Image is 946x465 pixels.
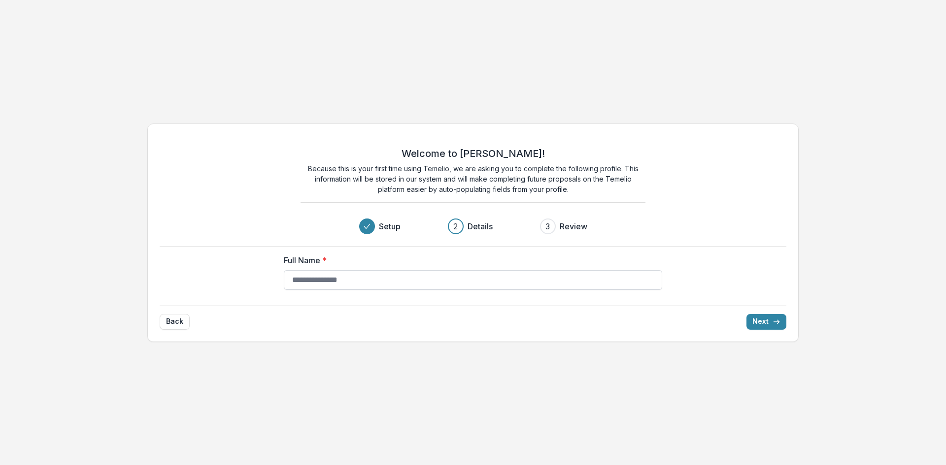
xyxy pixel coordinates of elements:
label: Full Name [284,254,656,266]
h3: Setup [379,220,401,232]
div: 3 [545,220,550,232]
h3: Details [468,220,493,232]
div: Progress [359,218,587,234]
h2: Welcome to [PERSON_NAME]! [402,148,545,159]
div: 2 [453,220,458,232]
button: Back [160,314,190,330]
button: Next [746,314,786,330]
h3: Review [560,220,587,232]
p: Because this is your first time using Temelio, we are asking you to complete the following profil... [301,163,645,194]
